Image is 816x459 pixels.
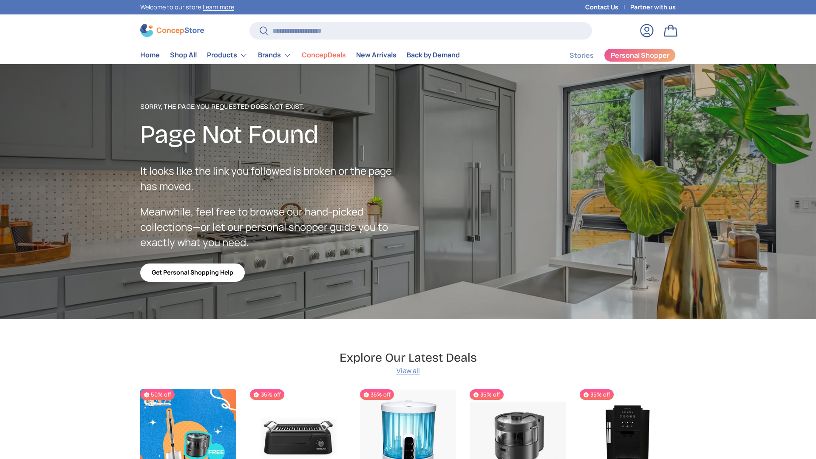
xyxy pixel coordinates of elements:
a: View all [397,365,420,376]
a: Products [207,47,248,64]
span: Personal Shopper [611,52,669,59]
a: Learn more [203,3,234,11]
a: Back by Demand [407,47,460,63]
a: Shop All [170,47,197,63]
summary: Products [202,47,253,64]
nav: Primary [140,47,460,64]
nav: Secondary [549,47,676,64]
h2: Explore Our Latest Deals [340,350,477,365]
a: Get Personal Shopping Help [140,263,245,282]
img: ConcepStore [140,24,204,37]
span: 35% off [580,389,614,400]
span: 50% off [140,389,175,400]
span: 35% off [360,389,394,400]
a: ConcepDeals [302,47,346,63]
p: Sorry, the page you requested does not exist. [140,102,408,112]
p: Meanwhile, feel free to browse our hand-picked collections—or let our personal shopper guide you ... [140,204,408,250]
a: Personal Shopper [604,48,676,62]
a: New Arrivals [356,47,397,63]
a: Contact Us [585,3,630,12]
p: Welcome to our store. [140,3,234,12]
a: Stories [569,47,594,64]
a: Home [140,47,160,63]
span: 35% off [250,389,284,400]
a: Partner with us [630,3,676,12]
h2: Page Not Found [140,119,408,150]
a: Brands [258,47,292,64]
summary: Brands [253,47,297,64]
span: 35% off [470,389,504,400]
p: It looks like the link you followed is broken or the page has moved. [140,163,408,194]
